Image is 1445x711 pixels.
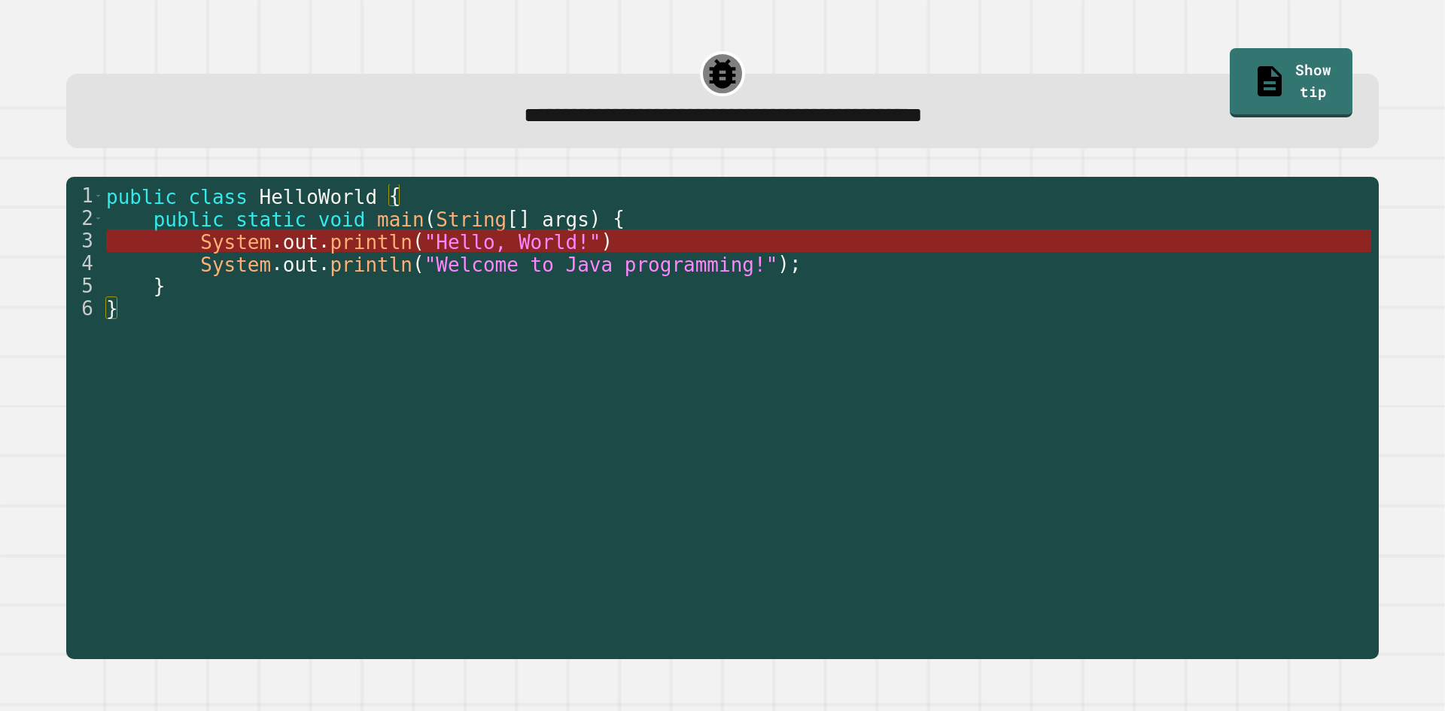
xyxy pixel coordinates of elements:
[200,254,271,276] span: System
[236,208,306,231] span: static
[94,184,102,207] span: Toggle code folding, rows 1 through 6
[188,186,247,208] span: class
[1230,48,1352,117] a: Show tip
[94,207,102,229] span: Toggle code folding, rows 2 through 5
[153,208,224,231] span: public
[66,207,103,229] div: 2
[330,231,412,254] span: println
[66,275,103,297] div: 5
[424,231,601,254] span: "Hello, World!"
[282,254,318,276] span: out
[542,208,589,231] span: args
[259,186,377,208] span: HelloWorld
[66,229,103,252] div: 3
[377,208,424,231] span: main
[200,231,271,254] span: System
[436,208,507,231] span: String
[282,231,318,254] span: out
[424,254,777,276] span: "Welcome to Java programming!"
[66,252,103,275] div: 4
[66,184,103,207] div: 1
[106,186,177,208] span: public
[318,208,365,231] span: void
[66,297,103,320] div: 6
[330,254,412,276] span: println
